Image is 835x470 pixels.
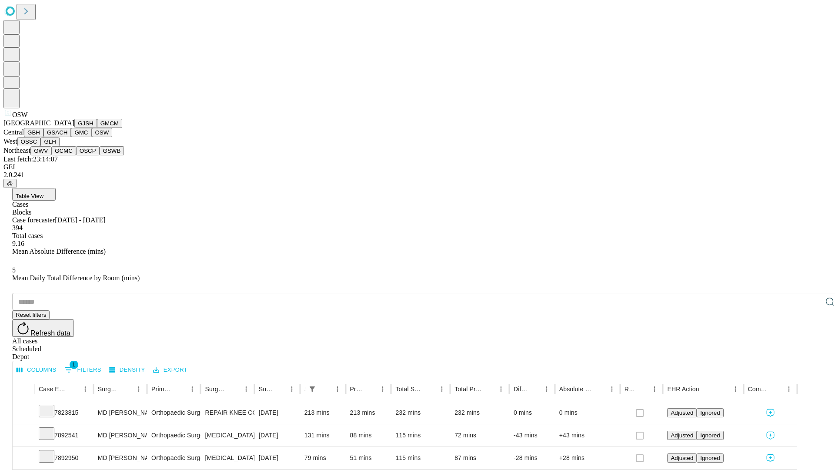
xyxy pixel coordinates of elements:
button: Density [107,363,147,377]
button: GWV [30,146,51,155]
div: 232 mins [395,402,446,424]
span: Mean Absolute Difference (mins) [12,248,106,255]
div: Surgeon Name [98,386,120,393]
button: Ignored [697,453,723,463]
button: Ignored [697,431,723,440]
button: Menu [436,383,448,395]
button: Menu [541,383,553,395]
button: Sort [424,383,436,395]
div: GEI [3,163,832,171]
button: Expand [17,406,30,421]
button: Show filters [306,383,318,395]
span: Northeast [3,147,30,154]
div: +43 mins [559,424,616,446]
button: Adjusted [667,453,697,463]
div: Resolved in EHR [625,386,636,393]
div: Primary Service [151,386,173,393]
div: -28 mins [514,447,551,469]
button: Sort [364,383,377,395]
div: Predicted In Room Duration [350,386,364,393]
div: [DATE] [259,447,296,469]
div: 131 mins [304,424,341,446]
span: @ [7,180,13,187]
div: Surgery Date [259,386,273,393]
div: -43 mins [514,424,551,446]
button: Adjusted [667,408,697,417]
button: Menu [783,383,795,395]
span: 1 [70,360,78,369]
button: Sort [771,383,783,395]
button: Sort [636,383,648,395]
span: West [3,138,17,145]
div: Case Epic Id [39,386,66,393]
button: Table View [12,188,56,201]
span: Ignored [700,410,720,416]
span: Central [3,128,24,136]
button: GBH [24,128,43,137]
div: Orthopaedic Surgery [151,424,196,446]
span: Last fetch: 23:14:07 [3,155,58,163]
button: Menu [495,383,507,395]
span: Total cases [12,232,43,239]
button: Menu [377,383,389,395]
button: Export [151,363,190,377]
span: 394 [12,224,23,232]
span: Table View [16,193,43,199]
div: [MEDICAL_DATA] [MEDICAL_DATA] [205,424,250,446]
div: Total Scheduled Duration [395,386,423,393]
button: OSCP [76,146,100,155]
button: Sort [274,383,286,395]
span: Adjusted [671,455,693,461]
button: Menu [186,383,198,395]
button: Select columns [14,363,59,377]
button: GCMC [51,146,76,155]
button: Menu [606,383,618,395]
button: Refresh data [12,319,74,337]
button: Reset filters [12,310,50,319]
div: 0 mins [559,402,616,424]
div: 232 mins [454,402,505,424]
button: GSACH [43,128,71,137]
div: 87 mins [454,447,505,469]
span: Refresh data [30,329,70,337]
span: Adjusted [671,410,693,416]
div: EHR Action [667,386,699,393]
button: GSWB [100,146,124,155]
button: Menu [133,383,145,395]
button: Show filters [62,363,104,377]
button: Sort [594,383,606,395]
div: Comments [748,386,770,393]
div: 213 mins [304,402,341,424]
span: Adjusted [671,432,693,439]
button: OSW [92,128,113,137]
button: Menu [286,383,298,395]
div: 79 mins [304,447,341,469]
button: Expand [17,428,30,443]
button: OSSC [17,137,41,146]
div: 115 mins [395,447,446,469]
button: Sort [528,383,541,395]
button: Expand [17,451,30,466]
div: MD [PERSON_NAME] [98,447,143,469]
button: GLH [40,137,59,146]
span: [GEOGRAPHIC_DATA] [3,119,74,127]
span: 5 [12,266,16,274]
button: GMC [71,128,91,137]
button: Menu [729,383,741,395]
button: Sort [120,383,133,395]
span: Ignored [700,432,720,439]
button: GMCM [97,119,122,128]
button: Ignored [697,408,723,417]
button: GJSH [74,119,97,128]
div: Orthopaedic Surgery [151,447,196,469]
div: 72 mins [454,424,505,446]
button: Sort [67,383,79,395]
div: 2.0.241 [3,171,832,179]
span: Reset filters [16,312,46,318]
div: 1 active filter [306,383,318,395]
div: [DATE] [259,424,296,446]
span: Ignored [700,455,720,461]
div: 88 mins [350,424,387,446]
button: Menu [331,383,344,395]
